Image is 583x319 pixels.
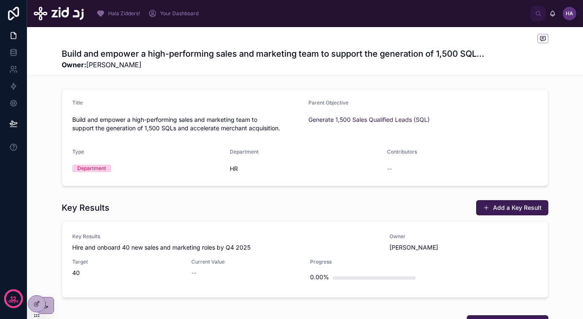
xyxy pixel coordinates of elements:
a: Your Dashboard [146,6,204,21]
p: 12 [10,294,16,303]
img: App logo [34,7,84,20]
span: HA [566,10,573,17]
div: scrollable content [90,4,531,23]
span: Parent Objective [308,99,349,106]
span: Build and empower a high-performing sales and marketing team to support the generation of 1,500 S... [72,115,302,132]
span: Department [230,148,259,155]
span: Title [72,99,83,106]
h1: Build and empower a high-performing sales and marketing team to support the generation of 1,500 S... [62,48,485,60]
span: Type [72,148,84,155]
h1: Key Results [62,202,109,214]
span: Target [72,258,181,265]
span: Hala Zidders! [108,10,140,17]
span: Progress [310,258,419,265]
span: Key Results [72,233,379,240]
a: Key ResultsHire and onboard 40 new sales and marketing roles by Q4 2025Owner[PERSON_NAME]Target40... [62,221,548,297]
span: -- [387,165,392,173]
a: Generate 1,500 Sales Qualified Leads (SQL) [308,115,430,124]
span: [PERSON_NAME] [62,60,485,70]
span: HR [230,165,238,173]
div: Department [77,165,106,172]
span: Your Dashboard [160,10,199,17]
span: [PERSON_NAME] [390,243,438,252]
span: Contributors [387,148,417,155]
span: Owner [390,233,538,240]
div: 0.00% [310,269,329,286]
a: Hala Zidders! [94,6,146,21]
strong: Owner: [62,60,86,69]
p: days [8,298,19,305]
span: -- [191,269,196,277]
span: Current Value [191,258,300,265]
button: Add a Key Result [476,200,548,215]
span: Hire and onboard 40 new sales and marketing roles by Q4 2025 [72,243,379,252]
span: 40 [72,269,181,277]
